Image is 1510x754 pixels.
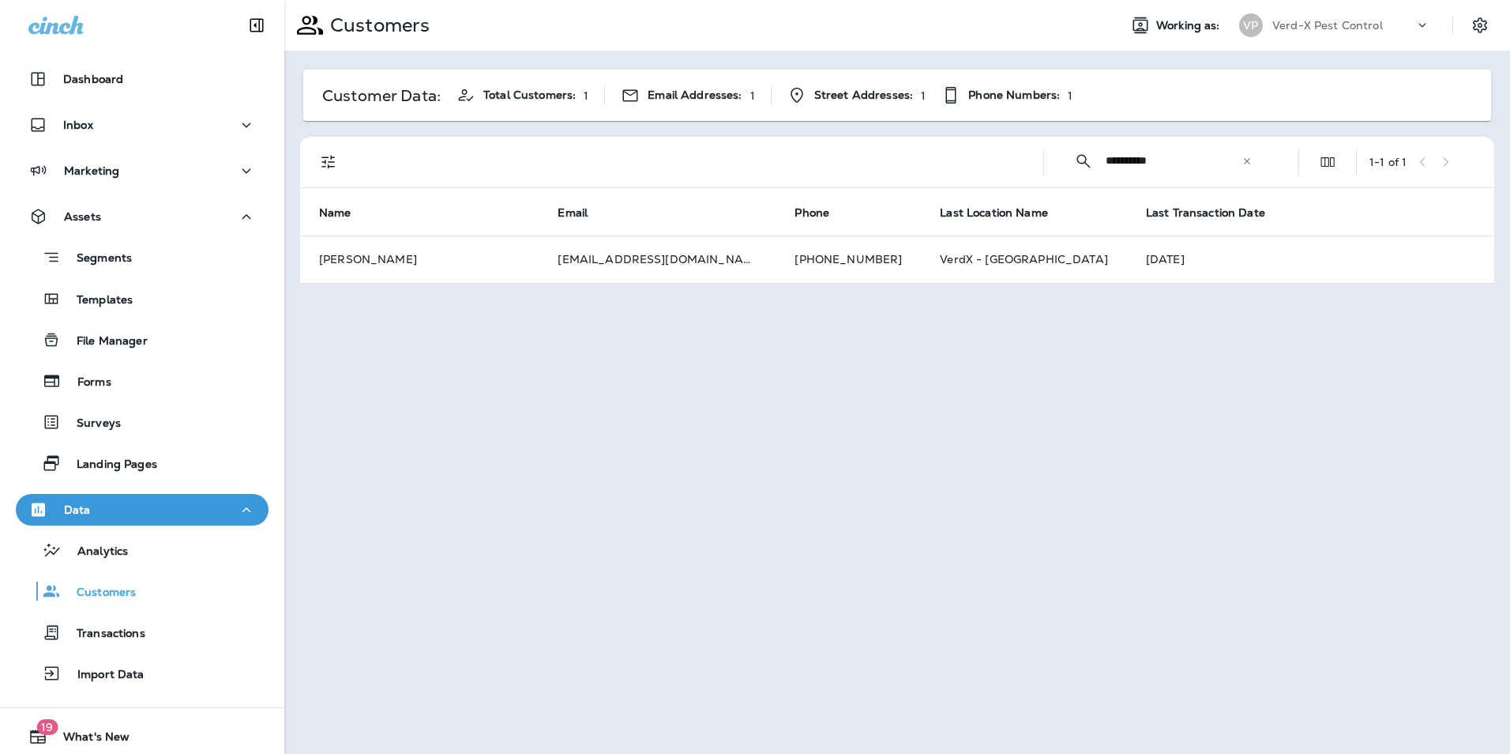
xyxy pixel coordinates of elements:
span: Last Location Name [940,205,1069,220]
span: What's New [47,730,130,749]
span: Phone [794,206,829,220]
span: Email Addresses: [648,89,742,102]
button: Landing Pages [16,447,269,480]
p: Import Data [62,668,145,683]
button: Transactions [16,616,269,649]
button: Customers [16,575,269,608]
span: Email [558,206,588,220]
button: Segments [16,240,269,274]
p: 1 [584,89,588,102]
p: 1 [1068,89,1072,102]
span: Name [319,205,372,220]
span: Last Location Name [940,206,1048,220]
button: Templates [16,282,269,315]
button: Import Data [16,657,269,690]
button: Assets [16,201,269,232]
p: Surveys [61,417,121,432]
span: Phone [794,205,850,220]
p: Verd-X Pest Control [1272,19,1383,32]
p: Segments [61,251,132,267]
td: [PERSON_NAME] [300,236,539,283]
button: Dashboard [16,63,269,95]
td: [PHONE_NUMBER] [776,236,921,283]
button: Collapse Search [1068,145,1099,177]
span: Phone Numbers: [968,89,1060,102]
p: Data [64,503,91,516]
div: VP [1239,13,1263,37]
p: Customer Data: [322,89,441,102]
span: Last Transaction Date [1146,205,1286,220]
p: 1 [750,89,755,102]
p: Analytics [62,545,128,560]
p: Transactions [61,627,145,642]
span: Last Transaction Date [1146,206,1265,220]
p: Landing Pages [61,458,157,473]
button: Edit Fields [1312,146,1343,178]
button: 19What's New [16,721,269,752]
p: Customers [324,13,430,37]
button: Inbox [16,109,269,141]
p: Templates [61,293,133,308]
p: Inbox [63,119,93,131]
button: Filters [313,146,344,178]
button: Data [16,494,269,526]
button: Collapse Sidebar [235,9,279,41]
p: Customers [61,586,136,601]
span: Email [558,205,608,220]
p: File Manager [61,334,148,349]
span: Total Customers: [483,89,576,102]
td: [DATE] [1127,236,1494,283]
button: Forms [16,364,269,398]
button: Analytics [16,533,269,567]
span: Street Addresses: [814,89,913,102]
p: Forms [62,375,111,390]
span: Name [319,206,351,220]
button: Marketing [16,155,269,187]
p: Marketing [64,164,119,177]
span: VerdX - [GEOGRAPHIC_DATA] [940,252,1108,266]
button: Settings [1466,11,1494,40]
p: Dashboard [63,73,123,85]
span: 19 [36,719,58,735]
span: Working as: [1156,19,1223,32]
td: [EMAIL_ADDRESS][DOMAIN_NAME] [539,236,776,283]
div: 1 - 1 of 1 [1369,156,1407,168]
button: File Manager [16,323,269,356]
button: Surveys [16,405,269,439]
p: 1 [921,89,926,102]
p: Assets [64,210,101,223]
